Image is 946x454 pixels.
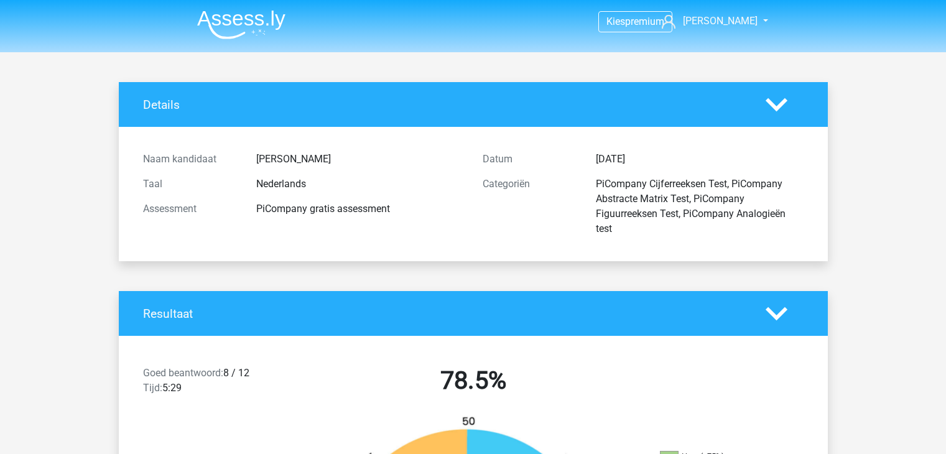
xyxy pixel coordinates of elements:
div: Nederlands [247,177,473,192]
a: Kiespremium [599,13,672,30]
div: Assessment [134,202,247,216]
span: Tijd: [143,382,162,394]
span: Goed beantwoord: [143,367,223,379]
div: 8 / 12 5:29 [134,366,304,401]
img: Assessly [197,10,285,39]
h4: Details [143,98,747,112]
div: [DATE] [587,152,813,167]
span: [PERSON_NAME] [683,15,758,27]
div: Datum [473,152,587,167]
span: premium [625,16,664,27]
div: [PERSON_NAME] [247,152,473,167]
h2: 78.5% [313,366,634,396]
a: [PERSON_NAME] [657,14,759,29]
div: Taal [134,177,247,192]
div: PiCompany Cijferreeksen Test, PiCompany Abstracte Matrix Test, PiCompany Figuurreeksen Test, PiCo... [587,177,813,236]
div: Categoriën [473,177,587,236]
span: Kies [606,16,625,27]
h4: Resultaat [143,307,747,321]
div: Naam kandidaat [134,152,247,167]
div: PiCompany gratis assessment [247,202,473,216]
